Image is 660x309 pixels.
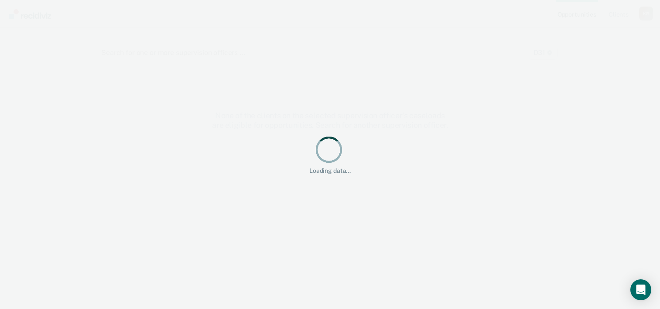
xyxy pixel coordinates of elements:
iframe: Intercom live chat [630,279,651,300]
button: Profile dropdown button [639,7,653,21]
div: None of the clients on the selected supervision officer's caseloads are eligible for opportunitie... [191,111,470,130]
div: K R [639,7,653,21]
img: Recidiviz [9,9,51,19]
span: D31 [528,46,558,60]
